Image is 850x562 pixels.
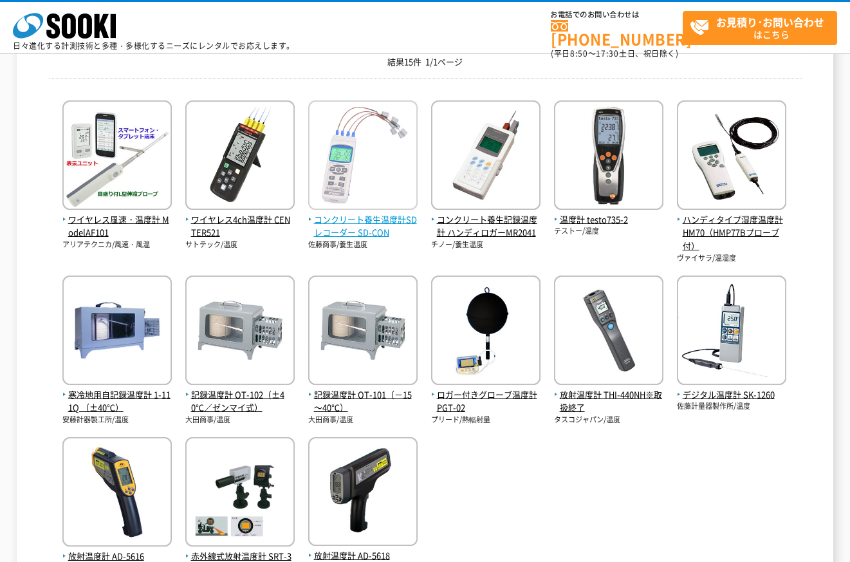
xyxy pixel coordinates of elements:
a: ハンディタイプ湿度温度計 HM70（HMP77Bプローブ付） [677,200,786,253]
span: 寒冷地用自記録温度計 1-111Q （±40℃） [62,388,172,415]
span: 記録温度計 OT-101（－15～40℃） [308,388,418,415]
img: AD-5616 [62,437,172,550]
a: デジタル温度計 SK-1260 [677,375,786,402]
p: サトテック/温度 [185,239,295,250]
img: SD-CON [308,100,418,213]
img: PGT-02 [431,276,540,388]
img: ハンディロガーMR2041 [431,100,540,213]
img: OT-102（±40℃／ゼンマイ式） [185,276,295,388]
span: はこちら [690,12,836,44]
a: [PHONE_NUMBER] [551,20,683,46]
a: 記録温度計 OT-102（±40℃／ゼンマイ式） [185,375,295,415]
img: ModelAF101 [62,100,172,213]
p: タスコジャパン/温度 [554,415,663,426]
span: 放射温度計 THI-440NH※取扱終了 [554,388,663,415]
p: 結果15件 1/1ページ [49,55,802,69]
img: CENTER521 [185,100,295,213]
a: 温度計 testo735-2 [554,200,663,227]
p: 日々進化する計測技術と多種・多様化するニーズにレンタルでお応えします。 [13,42,295,50]
a: ワイヤレス4ch温度計 CENTER521 [185,200,295,239]
span: コンクリート養生温度計SDレコーダー SD-CON [308,213,418,240]
img: 1-111Q （±40℃） [62,276,172,388]
p: ヴァイサラ/温湿度 [677,253,786,264]
span: 記録温度計 OT-102（±40℃／ゼンマイ式） [185,388,295,415]
a: ワイヤレス風速・温度計 ModelAF101 [62,200,172,239]
p: 佐藤商事/養生温度 [308,239,418,250]
p: アリアテクニカ/風速・風温 [62,239,172,250]
a: コンクリート養生温度計SDレコーダー SD-CON [308,200,418,239]
img: OT-101（－15～40℃） [308,276,418,388]
span: 8:50 [570,48,588,59]
p: 佐藤計量器製作所/温度 [677,401,786,412]
span: ロガー付きグローブ温度計 PGT-02 [431,388,540,415]
img: THI-440NH※取扱終了 [554,276,663,388]
p: プリード/熱輻射量 [431,415,540,426]
span: デジタル温度計 SK-1260 [677,388,786,402]
img: testo735-2 [554,100,663,213]
a: ロガー付きグローブ温度計 PGT-02 [431,375,540,415]
img: SRT-300 [185,437,295,550]
p: チノー/養生温度 [431,239,540,250]
span: お電話でのお問い合わせは [551,11,683,19]
img: HM70（HMP77Bプローブ付） [677,100,786,213]
a: 寒冷地用自記録温度計 1-111Q （±40℃） [62,375,172,415]
p: 安藤計器製工所/温度 [62,415,172,426]
span: ハンディタイプ湿度温度計 HM70（HMP77Bプローブ付） [677,213,786,253]
img: AD-5618 [308,437,418,549]
p: テストー/温度 [554,226,663,237]
a: コンクリート養生記録温度計 ハンディロガーMR2041 [431,200,540,239]
a: 放射温度計 THI-440NH※取扱終了 [554,375,663,415]
span: ワイヤレス風速・温度計 ModelAF101 [62,213,172,240]
p: 大田商事/温度 [185,415,295,426]
span: 17:30 [596,48,619,59]
p: 大田商事/温度 [308,415,418,426]
span: コンクリート養生記録温度計 ハンディロガーMR2041 [431,213,540,240]
strong: お見積り･お問い合わせ [716,14,824,30]
span: (平日 ～ 土日、祝日除く) [551,48,678,59]
span: ワイヤレス4ch温度計 CENTER521 [185,213,295,240]
a: 記録温度計 OT-101（－15～40℃） [308,375,418,415]
a: お見積り･お問い合わせはこちら [683,11,837,45]
img: SK-1260 [677,276,786,388]
span: 温度計 testo735-2 [554,213,663,227]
